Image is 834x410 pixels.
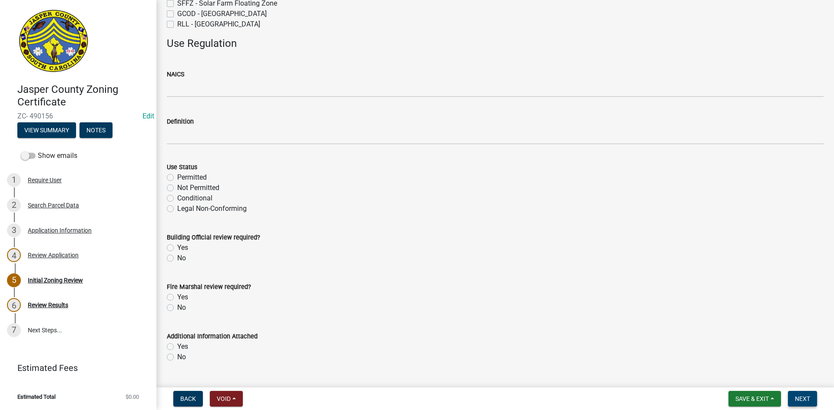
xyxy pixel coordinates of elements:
[28,252,79,258] div: Review Application
[167,72,185,78] label: NAICS
[177,19,260,30] label: RLL - [GEOGRAPHIC_DATA]
[7,323,21,337] div: 7
[177,292,188,302] label: Yes
[7,359,142,377] a: Estimated Fees
[28,227,92,233] div: Application Information
[17,83,149,108] h4: Jasper County Zoning Certificate
[17,112,139,120] span: ZC- 490156
[167,164,197,171] label: Use Status
[167,235,260,241] label: Building Official review required?
[126,394,139,400] span: $0.00
[28,277,83,283] div: Initial Zoning Review
[177,183,219,193] label: Not Permitted
[177,9,267,19] label: GCOD - [GEOGRAPHIC_DATA]
[142,112,154,120] wm-modal-confirm: Edit Application Number
[7,173,21,187] div: 1
[177,341,188,352] label: Yes
[142,112,154,120] a: Edit
[7,248,21,262] div: 4
[28,177,62,183] div: Require User
[177,243,188,253] label: Yes
[177,352,186,362] label: No
[735,395,769,402] span: Save & Exit
[7,223,21,237] div: 3
[177,193,212,203] label: Conditional
[795,395,810,402] span: Next
[28,302,68,308] div: Review Results
[728,391,781,407] button: Save & Exit
[17,122,76,138] button: View Summary
[167,284,251,290] label: Fire Marshal review required?
[28,202,79,208] div: Search Parcel Data
[167,334,258,340] label: Additional Information Attached
[210,391,243,407] button: Void
[17,127,76,134] wm-modal-confirm: Summary
[180,395,196,402] span: Back
[167,37,824,50] h4: Use Regulation
[79,122,113,138] button: Notes
[79,127,113,134] wm-modal-confirm: Notes
[173,391,203,407] button: Back
[788,391,817,407] button: Next
[177,203,247,214] label: Legal Non-Conforming
[7,198,21,212] div: 2
[167,119,194,125] label: Definition
[217,395,231,402] span: Void
[177,302,186,313] label: No
[177,172,207,183] label: Permitted
[21,151,77,161] label: Show emails
[17,9,90,74] img: Jasper County, South Carolina
[177,253,186,263] label: No
[17,394,56,400] span: Estimated Total
[7,298,21,312] div: 6
[7,273,21,287] div: 5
